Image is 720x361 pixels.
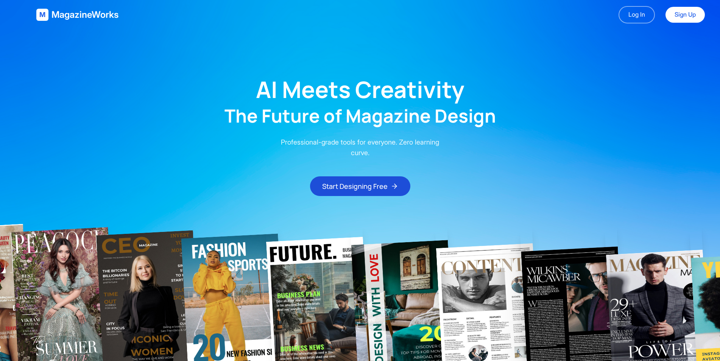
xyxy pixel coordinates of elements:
a: Log In [619,6,655,23]
button: Start Designing Free [310,176,410,196]
span: M [39,9,45,20]
h1: AI Meets Creativity [256,78,464,101]
span: MagazineWorks [51,9,118,21]
a: Sign Up [665,7,705,23]
h2: The Future of Magazine Design [224,107,496,125]
p: Professional-grade tools for everyone. Zero learning curve. [275,137,445,158]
